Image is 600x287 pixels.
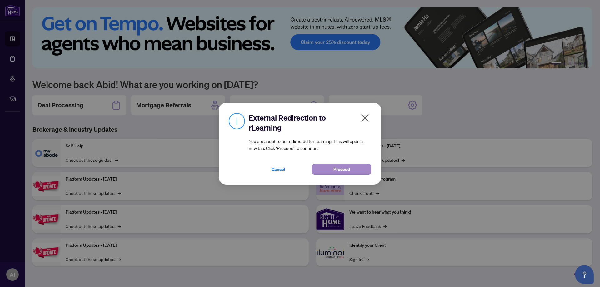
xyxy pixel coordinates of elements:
img: Info Icon [229,113,245,129]
span: Cancel [272,164,285,174]
button: Cancel [249,164,308,175]
button: Open asap [575,265,594,284]
span: Proceed [333,164,350,174]
div: You are about to be redirected to rLearning . This will open a new tab. Click ‘Proceed’ to continue. [249,113,371,175]
h2: External Redirection to rLearning [249,113,371,133]
button: Proceed [312,164,371,175]
span: close [360,113,370,123]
